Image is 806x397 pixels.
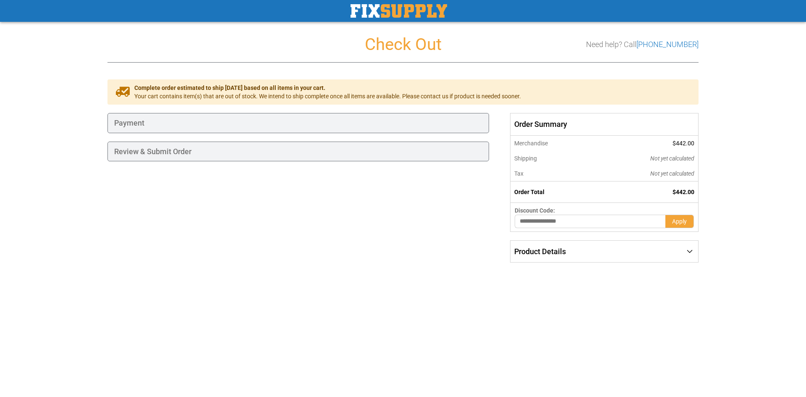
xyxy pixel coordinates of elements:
span: Apply [672,218,687,225]
span: Shipping [514,155,537,162]
span: Not yet calculated [650,155,694,162]
div: Payment [107,113,489,133]
img: Fix Industrial Supply [351,4,447,18]
a: store logo [351,4,447,18]
span: Product Details [514,247,566,256]
span: Not yet calculated [650,170,694,177]
strong: Order Total [514,189,544,195]
h3: Need help? Call [586,40,699,49]
div: Review & Submit Order [107,142,489,162]
th: Tax [510,166,594,181]
span: Discount Code: [515,207,555,214]
span: Your cart contains item(s) that are out of stock. We intend to ship complete once all items are a... [134,92,521,100]
span: Complete order estimated to ship [DATE] based on all items in your cart. [134,84,521,92]
h1: Check Out [107,35,699,54]
span: $442.00 [673,189,694,195]
a: [PHONE_NUMBER] [636,40,699,49]
span: Order Summary [510,113,699,136]
th: Merchandise [510,136,594,151]
button: Apply [665,215,694,228]
span: $442.00 [673,140,694,147]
